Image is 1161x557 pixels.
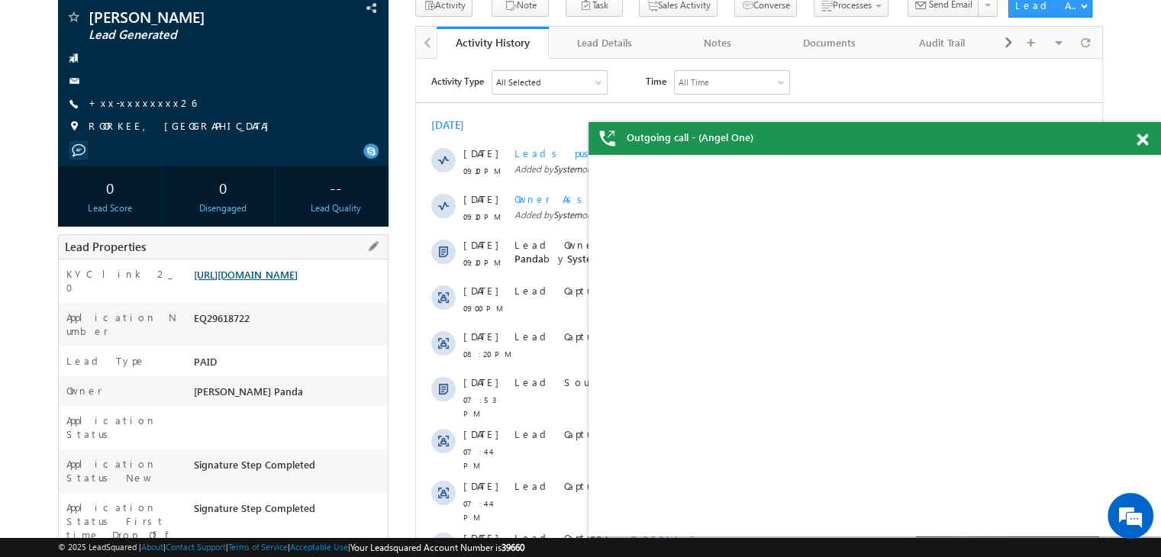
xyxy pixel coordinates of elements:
label: Lead Type [66,354,146,368]
span: 07:44 PM [47,386,93,414]
label: KYC link 2_0 [66,267,178,295]
a: Audit Trail [887,27,999,59]
span: [PERSON_NAME] Panda [98,179,439,206]
span: Lead Properties [65,239,146,254]
label: Application Number [66,311,178,338]
div: Signature Step Completed [190,501,388,522]
span: 09:00 PM [47,243,93,256]
span: System [312,179,346,192]
label: Application Status New [66,457,178,485]
div: . [98,271,601,285]
div: Disengaged [175,201,271,215]
span: [DATE] [47,369,82,382]
div: 0 [175,173,271,201]
div: Audit Trail [899,34,985,52]
span: details [214,420,285,433]
div: Notes [674,34,760,52]
span: hfatesltd45_int [372,317,440,330]
div: . [98,472,601,486]
span: Lead Capture: [98,472,202,485]
span: Your Leadsquared Account Number is [350,542,524,553]
span: 08:20 PM [47,288,93,302]
span: Outgoing call - (Angel One) [627,130,753,144]
span: [DATE] [47,134,82,147]
span: details [214,271,285,284]
span: Lead Capture: [98,225,202,238]
div: -- [288,173,384,201]
div: Lead Details [561,34,647,52]
span: 07:44 PM [47,438,93,465]
div: . [98,369,601,382]
span: [DATE] [47,420,82,434]
label: Application Status First time Drop Off [66,501,178,542]
span: 07:44 PM [47,490,93,517]
span: Owner Assignment Date [98,134,276,146]
span: Added by on [98,104,601,118]
div: [DATE] [15,60,65,73]
a: Notes [662,27,774,59]
div: . [98,524,601,538]
a: Contact Support [166,542,226,552]
label: Application Status [66,414,178,441]
a: Acceptable Use [290,542,348,552]
a: [URL][DOMAIN_NAME] [194,268,298,281]
span: 39660 [501,542,524,553]
a: Activity History [437,27,549,59]
span: Leads pushed - RYNG [98,88,276,101]
span: [DATE] [47,472,82,486]
span: [DATE] [47,225,82,239]
span: ROORKEE, [GEOGRAPHIC_DATA] [89,119,276,134]
span: [DATE] [47,88,82,101]
span: System [137,150,166,162]
span: details [214,524,285,537]
span: Lead Capture: [98,369,202,382]
span: details [214,369,285,382]
div: All Selected [76,12,191,35]
div: 0 [62,173,158,201]
span: System [151,193,185,206]
span: Lead Capture: [98,420,202,433]
span: Lead Owner changed from to by through . [98,179,439,206]
span: [DATE] 09:10 PM [176,150,242,162]
span: 09:10 PM [47,151,93,165]
div: PAID [190,354,388,375]
span: System [137,105,166,116]
a: +xx-xxxxxxxx26 [89,96,196,109]
span: [DATE] 09:10 PM [176,105,242,116]
a: Lead Details [549,27,661,59]
span: [PERSON_NAME] Panda [194,385,303,398]
div: All Time [263,17,293,31]
div: Activity History [448,35,537,50]
span: [DATE] [47,524,82,538]
span: Automation [237,193,311,206]
div: Signature Step Completed [190,457,388,478]
div: Lead Score [62,201,158,215]
span: details [214,225,285,238]
div: All Selected [80,17,124,31]
div: Lead Quality [288,201,384,215]
span: 09:10 PM [47,105,93,119]
span: © 2025 LeadSquared | | | | | [58,540,524,555]
div: Documents [786,34,872,52]
span: Lead Generated [89,27,293,43]
a: Terms of Service [228,542,288,552]
a: Documents [774,27,886,59]
span: Lead Capture: [98,271,202,284]
div: . [98,420,601,434]
span: [DATE] [47,317,82,330]
span: [DATE] [47,271,82,285]
span: [PERSON_NAME] [89,9,293,24]
span: 09:10 PM [47,197,93,211]
span: Empty [327,317,356,330]
label: Owner [66,384,102,398]
div: EQ29618722 [190,311,388,332]
span: Added by on [98,150,601,163]
span: Lead Capture: [98,524,202,537]
span: 07:53 PM [47,334,93,362]
span: [DATE] [47,179,82,193]
a: About [141,542,163,552]
span: Lead Source changed from to by . [98,317,499,330]
span: Time [230,11,250,34]
div: . [98,225,601,239]
span: System [463,317,497,330]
